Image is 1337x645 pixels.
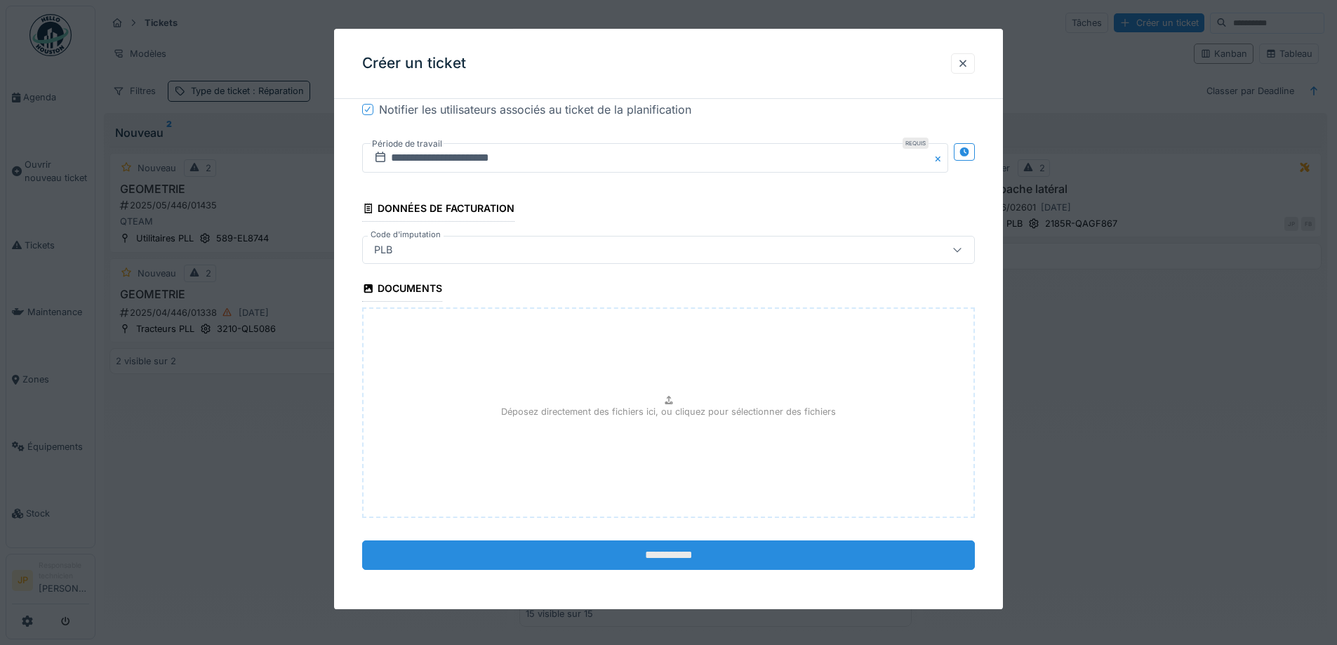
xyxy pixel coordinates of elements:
p: Déposez directement des fichiers ici, ou cliquez pour sélectionner des fichiers [501,405,836,418]
div: Requis [903,138,929,149]
div: PLB [368,242,398,258]
label: Code d'imputation [368,229,444,241]
label: Période de travail [371,136,444,152]
h3: Créer un ticket [362,55,466,72]
div: Documents [362,278,442,302]
button: Close [933,143,948,173]
div: Données de facturation [362,198,514,222]
div: Notifier les utilisateurs associés au ticket de la planification [379,101,691,118]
